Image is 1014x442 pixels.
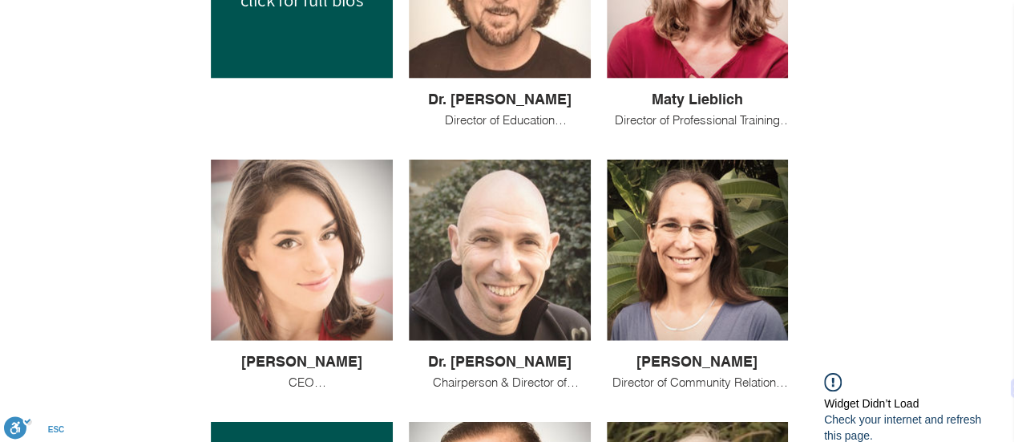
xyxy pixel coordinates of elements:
[428,353,572,370] span: Dr. [PERSON_NAME]
[433,375,579,404] span: Chairperson & Director of Research
[241,353,362,370] span: [PERSON_NAME]
[615,112,792,128] span: Director of Professional Training
[428,91,572,107] span: Dr. [PERSON_NAME]
[636,353,757,370] span: [PERSON_NAME]
[289,375,326,390] span: CEO
[445,112,567,128] span: Director of Education
[612,375,788,390] span: Director of Community Relations
[652,91,743,107] span: Maty Lieblich
[810,395,919,412] div: Widget Didn’t Load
